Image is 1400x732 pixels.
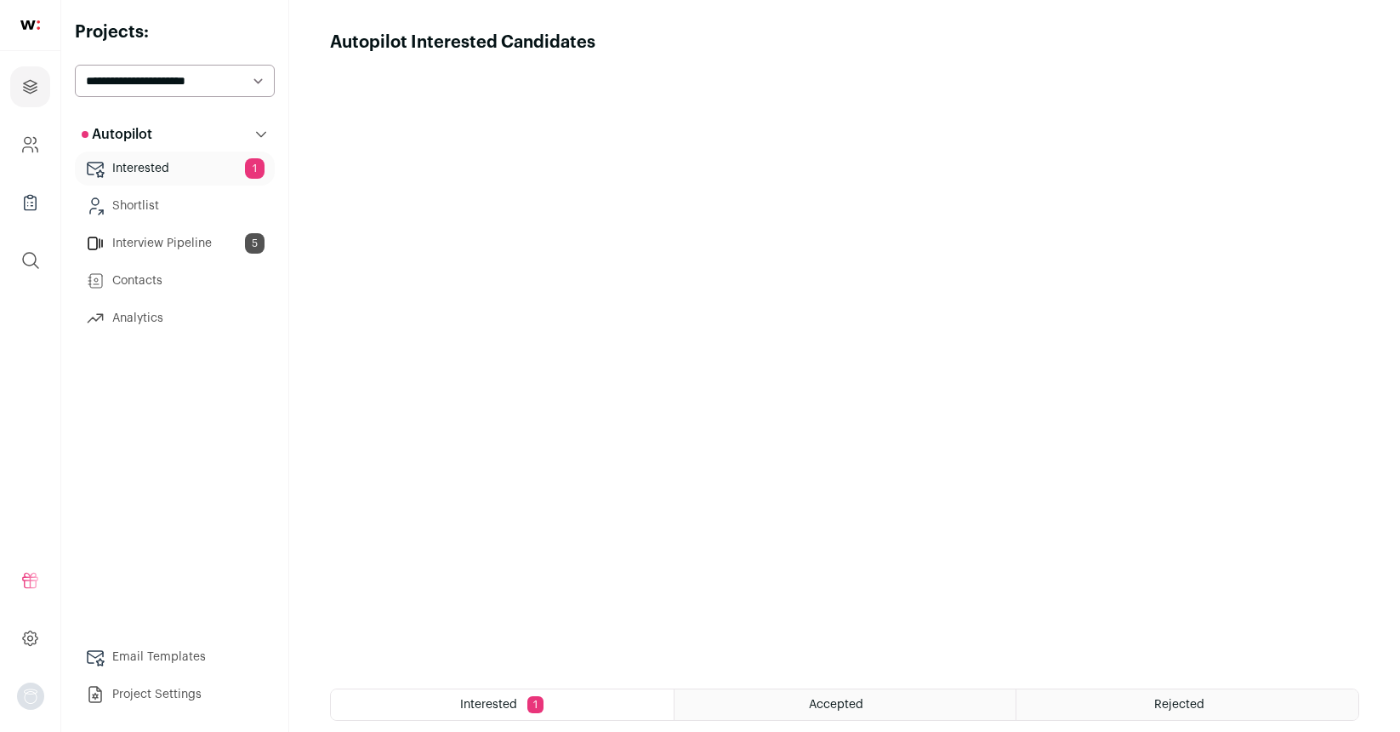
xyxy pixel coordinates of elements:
p: Autopilot [82,124,152,145]
span: Accepted [809,699,863,711]
a: Company Lists [10,182,50,223]
h2: Projects: [75,20,275,44]
button: Open dropdown [17,683,44,710]
a: Accepted [674,689,1016,720]
span: Rejected [1154,699,1204,711]
a: Interview Pipeline5 [75,226,275,260]
span: 5 [245,233,265,254]
a: Shortlist [75,189,275,223]
a: Email Templates [75,640,275,674]
span: 1 [245,158,265,179]
a: Contacts [75,264,275,298]
span: 1 [527,696,543,713]
img: nopic.png [17,683,44,710]
a: Project Settings [75,678,275,712]
button: Autopilot [75,117,275,152]
img: wellfound-shorthand-0d5821cbd27db2630d0214b213865d53afaa358527fdda9d0ea32b1df1b89c2c.svg [20,20,40,30]
a: Company and ATS Settings [10,124,50,165]
a: Interested1 [75,152,275,186]
iframe: Autopilot Interested [330,54,1359,668]
a: Projects [10,66,50,107]
a: Analytics [75,301,275,335]
span: Interested [460,699,517,711]
a: Rejected [1016,689,1358,720]
h1: Autopilot Interested Candidates [330,31,595,54]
